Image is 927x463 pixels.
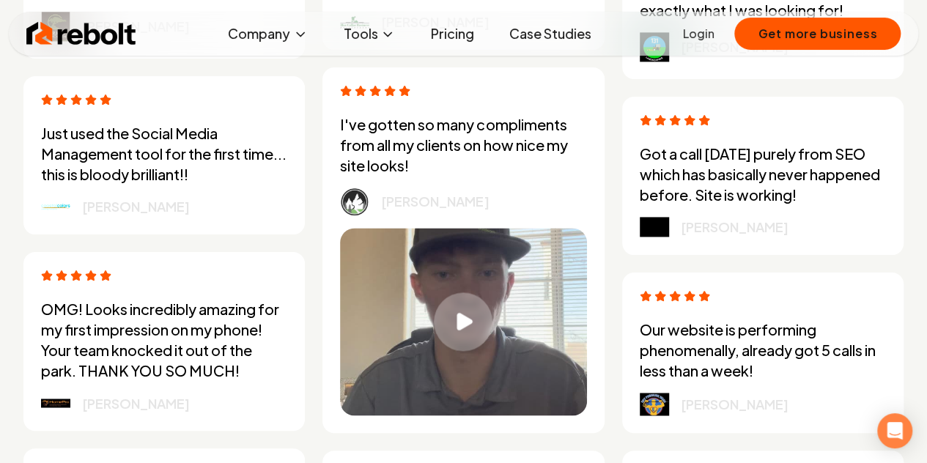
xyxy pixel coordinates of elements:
[640,144,886,205] p: Got a call [DATE] purely from SEO which has basically never happened before. Site is working!
[682,25,714,42] a: Login
[82,393,190,413] p: [PERSON_NAME]
[418,19,485,48] a: Pricing
[681,217,788,237] p: [PERSON_NAME]
[381,191,489,212] p: [PERSON_NAME]
[877,413,912,448] div: Open Intercom Messenger
[734,18,901,50] button: Get more business
[340,228,586,415] button: Play video
[41,399,70,407] img: logo
[41,123,287,185] p: Just used the Social Media Management tool for the first time... this is bloody brilliant!!
[640,217,669,237] img: logo
[640,393,669,415] img: logo
[331,19,407,48] button: Tools
[340,114,586,176] p: I've gotten so many compliments from all my clients on how nice my site looks!
[497,19,602,48] a: Case Studies
[82,196,190,217] p: [PERSON_NAME]
[340,188,369,216] img: logo
[681,393,788,414] p: [PERSON_NAME]
[26,19,136,48] img: Rebolt Logo
[640,319,886,381] p: Our website is performing phenomenally, already got 5 calls in less than a week!
[41,299,287,381] p: OMG! Looks incredibly amazing for my first impression on my phone! Your team knocked it out of th...
[216,19,320,48] button: Company
[41,203,70,210] img: logo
